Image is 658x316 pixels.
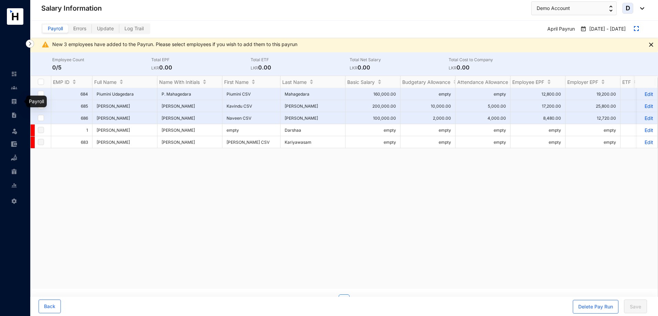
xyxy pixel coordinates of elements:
td: Mahagedara [281,88,346,100]
a: Edit [641,91,653,97]
th: Full Name [92,76,157,88]
td: Kavindu CSV [222,100,281,112]
th: First Name [222,76,281,88]
td: empty [566,136,621,148]
td: 683 [51,136,92,148]
td: Darshaa [281,124,346,136]
span: Errors [73,25,86,31]
td: empty [511,136,566,148]
td: 160,000.00 [346,88,401,100]
td: 12,800.00 [511,88,566,100]
td: empty [456,136,511,148]
td: empty [456,124,511,136]
a: 1 [339,295,349,305]
th: Employee EPF [511,76,566,88]
th: Employer EPF [566,76,621,88]
span: D [626,5,630,11]
button: Demo Account [531,1,617,15]
p: LKR [251,65,259,72]
td: 8,480.00 [511,112,566,124]
td: 17,200.00 [511,100,566,112]
td: 100,000.00 [346,112,401,124]
img: expense-unselected.2edcf0507c847f3e9e96.svg [11,141,17,147]
span: Attendance Allowance [457,79,508,85]
td: [PERSON_NAME] CSV [222,136,281,148]
th: Name With Initials [157,76,222,88]
span: Employer EPF [567,79,598,85]
td: 12,720.00 [566,112,621,124]
img: nav-icon-right.af6afadce00d159da59955279c43614e.svg [26,40,34,48]
li: Payroll [6,95,22,108]
span: [PERSON_NAME] [97,116,153,121]
a: Edit [641,127,653,133]
p: Total Cost to Company [449,56,548,63]
img: people-unselected.118708e94b43a90eceab.svg [11,85,17,91]
img: report-unselected.e6a6b4230fc7da01f883.svg [11,182,17,188]
span: Back [44,303,55,310]
span: Basic Salary [347,79,375,85]
th: EMP ID [51,76,92,88]
li: Expenses [6,137,22,151]
span: [PERSON_NAME] [97,128,153,133]
td: 10,000.00 [401,100,456,112]
td: empty [346,136,401,148]
img: gratuity-unselected.a8c340787eea3cf492d7.svg [11,168,17,175]
img: settings-unselected.1febfda315e6e19643a1.svg [11,198,17,204]
td: 19,200.00 [566,88,621,100]
td: [PERSON_NAME] [157,136,222,148]
p: LKR [350,65,358,72]
li: Previous Page [325,294,336,305]
div: Delete Pay Run [578,303,613,310]
p: 0.00 [151,63,250,72]
p: Total EPF [151,56,250,63]
span: Update [97,25,114,31]
li: Next Page [352,294,363,305]
td: empty [346,124,401,136]
img: loan-unselected.d74d20a04637f2d15ab5.svg [11,155,17,161]
td: Kariyawasam [281,136,346,148]
span: Name With Initials [159,79,200,85]
p: 0.00 [251,63,350,72]
img: leave-unselected.2934df6273408c3f84d9.svg [11,128,18,134]
span: First Name [224,79,249,85]
a: Edit [641,115,653,121]
td: 684 [51,88,92,100]
p: Salary Information [41,3,102,13]
button: left [325,294,336,305]
span: EMP ID [53,79,69,85]
td: P. Mahagedara [157,88,222,100]
span: Piumini Udagedara [97,91,153,97]
td: empty [456,88,511,100]
p: 0.00 [449,63,548,72]
th: Basic Salary [346,76,401,88]
td: 4,000.00 [456,112,511,124]
td: Naveen CSV [222,112,281,124]
li: New 3 employees have added to the Payrun. Please select employees if you wish to add them to this... [52,42,301,47]
img: payroll-unselected.b590312f920e76f0c668.svg [11,98,17,105]
span: Employee EPF [512,79,544,85]
span: Payroll [48,25,63,31]
p: Total Net Salary [350,56,449,63]
span: Full Name [94,79,117,85]
td: [PERSON_NAME] [157,112,222,124]
img: home-unselected.a29eae3204392db15eaf.svg [11,71,17,77]
p: April Payrun [542,23,578,35]
span: Budgetary Allowance [402,79,450,85]
img: expand.44ba77930b780aef2317a7ddddf64422.svg [634,26,639,31]
td: [PERSON_NAME] [157,100,222,112]
span: [PERSON_NAME] [97,140,153,145]
td: 2,000.00 [401,112,456,124]
a: Edit [641,139,653,145]
a: Edit [641,103,653,109]
p: LKR [449,65,457,72]
td: empty [511,124,566,136]
img: up-down-arrow.74152d26bf9780fbf563ca9c90304185.svg [609,6,613,12]
li: Contracts [6,108,22,122]
img: dropdown-black.8e83cc76930a90b1a4fdb6d089b7bf3a.svg [637,7,644,10]
td: [PERSON_NAME] [281,100,346,112]
th: Last Name [281,76,346,88]
li: Loan [6,151,22,165]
